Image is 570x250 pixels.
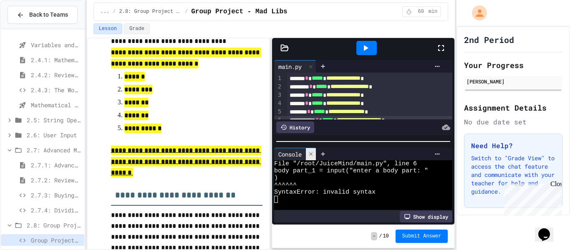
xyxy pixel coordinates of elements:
span: Mathematical Operators - Quiz [31,101,81,109]
div: main.py [274,62,306,71]
div: No due date set [464,117,562,127]
div: 2 [274,83,282,91]
div: History [276,121,314,133]
div: My Account [463,3,489,23]
span: 60 [414,8,428,15]
div: 1 [274,74,282,83]
button: Submit Answer [396,230,448,243]
span: / [379,233,382,240]
div: 5 [274,108,282,116]
div: Chat with us now!Close [3,3,58,53]
span: 2.8: Group Project - Mad Libs [27,221,81,230]
button: Back to Teams [8,6,78,24]
span: ... [101,8,110,15]
span: 10 [383,233,388,240]
span: 2.4.3: The World's Worst [PERSON_NAME] Market [31,86,81,94]
span: Back to Teams [29,10,68,19]
span: 2.7.4: Dividing a Number [31,206,81,215]
span: body part_1 = input("enter a body part: " [274,167,428,174]
span: File "/root/JuiceMind/main.py", line 6 [274,160,417,167]
span: ^^^^^^ [274,182,297,189]
div: Console [274,150,306,159]
iframe: chat widget [501,180,562,216]
span: 2.8: Group Project - Mad Libs [119,8,182,15]
span: min [429,8,438,15]
div: 6 [274,116,282,124]
span: - [371,232,377,240]
span: 2.4.2: Review - Mathematical Operators [31,71,81,79]
div: 4 [274,99,282,108]
span: / [185,8,188,15]
p: Switch to "Grade View" to access the chat feature and communicate with your teacher for help and ... [471,154,555,196]
span: ) [274,174,278,182]
button: Grade [124,23,150,34]
h2: Your Progress [464,59,562,71]
div: [PERSON_NAME] [467,78,560,85]
span: 2.4.1: Mathematical Operators [31,56,81,64]
span: 2.6: User Input [27,131,81,139]
span: Group Project - Mad Libs [191,7,287,17]
div: Show display [400,211,452,222]
div: Console [274,148,316,160]
span: 2.5: String Operators [27,116,81,124]
h3: Need Help? [471,141,555,151]
span: 2.7.2: Review - Advanced Math [31,176,81,184]
iframe: chat widget [535,217,562,242]
span: Group Project - Mad Libs [31,236,81,245]
span: 2.7: Advanced Math [27,146,81,154]
h2: Assignment Details [464,102,562,114]
span: 2.7.1: Advanced Math [31,161,81,169]
div: main.py [274,60,316,73]
button: Lesson [93,23,122,34]
h1: 2nd Period [464,34,514,45]
span: 2.7.3: Buying Basketballs [31,191,81,199]
span: SyntaxError: invalid syntax [274,189,376,196]
span: Submit Answer [402,233,441,240]
span: / [113,8,116,15]
span: Variables and Data types - Quiz [31,40,81,49]
div: 3 [274,91,282,99]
